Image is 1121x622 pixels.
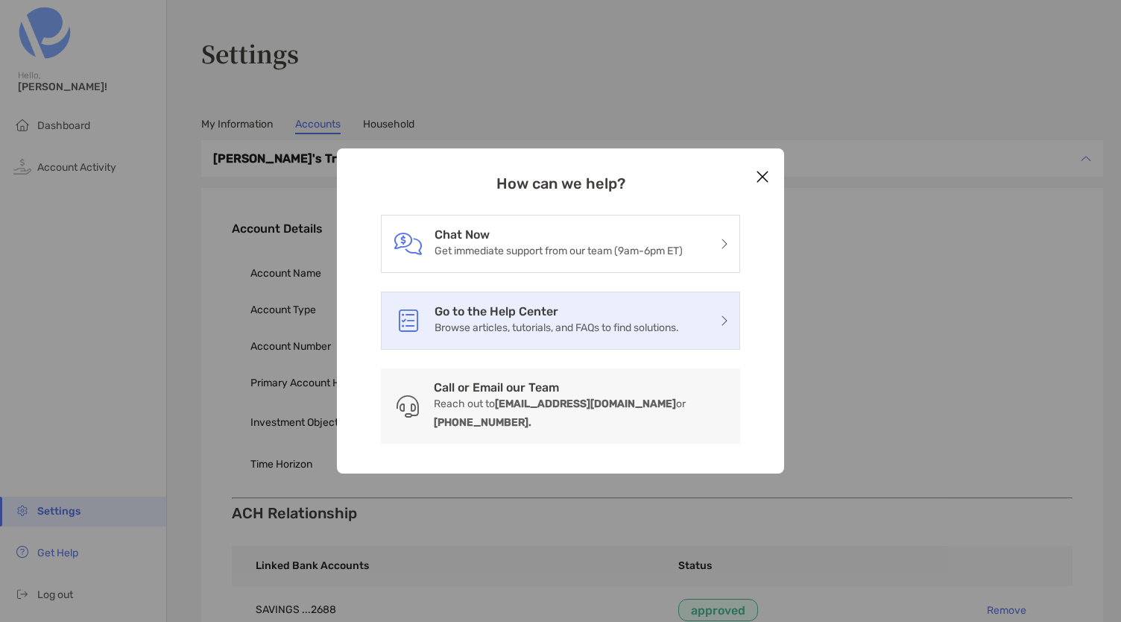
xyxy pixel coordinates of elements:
button: Close modal [751,166,774,189]
b: [PHONE_NUMBER]. [434,416,531,429]
h3: Chat Now [435,227,683,242]
h3: How can we help? [381,175,740,192]
b: [EMAIL_ADDRESS][DOMAIN_NAME] [495,398,676,410]
h3: Call or Email our Team [434,380,728,395]
p: Reach out to or [434,395,728,432]
div: modal [337,148,784,474]
p: Browse articles, tutorials, and FAQs to find solutions. [435,318,679,337]
h3: Go to the Help Center [435,304,679,318]
a: Go to the Help CenterBrowse articles, tutorials, and FAQs to find solutions. [435,304,679,337]
p: Get immediate support from our team (9am-6pm ET) [435,242,683,260]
